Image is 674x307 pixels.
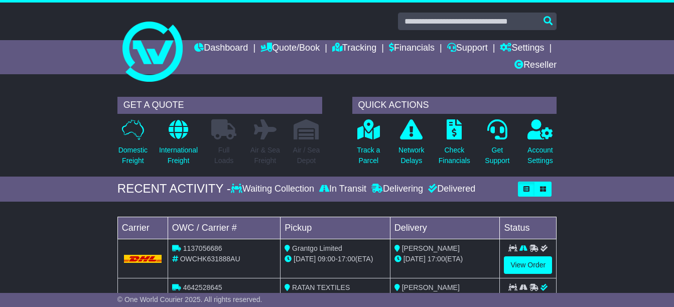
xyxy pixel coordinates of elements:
a: Financials [389,40,435,57]
p: Air / Sea Depot [293,145,320,166]
td: OWC / Carrier # [168,217,280,239]
p: Track a Parcel [357,145,380,166]
td: Status [500,217,557,239]
p: Get Support [485,145,509,166]
a: Track aParcel [356,119,380,172]
span: OWCHK631888AU [180,255,240,263]
a: Support [447,40,488,57]
img: DHL.png [124,255,162,263]
div: - (ETA) [285,254,386,264]
p: Check Financials [439,145,470,166]
a: Tracking [332,40,376,57]
a: NetworkDelays [398,119,425,172]
span: 1137056686 [183,244,222,252]
a: Dashboard [194,40,248,57]
a: View Order [504,256,552,274]
a: Quote/Book [260,40,320,57]
a: InternationalFreight [159,119,198,172]
td: Pickup [281,217,390,239]
p: Account Settings [527,145,553,166]
a: Settings [500,40,544,57]
a: CheckFinancials [438,119,471,172]
span: [PERSON_NAME] [402,283,460,291]
span: RATAN TEXTILES [292,283,350,291]
span: 4642528645 [183,283,222,291]
td: Delivery [390,217,500,239]
a: Reseller [514,57,557,74]
span: 09:00 [318,255,335,263]
div: Waiting Collection [231,184,317,195]
span: [PERSON_NAME] [402,244,460,252]
span: [DATE] [294,255,316,263]
div: RECENT ACTIVITY - [117,182,231,196]
p: International Freight [159,145,198,166]
span: Grantgo Limited [292,244,342,252]
p: Network Delays [398,145,424,166]
div: GET A QUOTE [117,97,322,114]
div: QUICK ACTIONS [352,97,557,114]
p: Full Loads [211,145,236,166]
div: Delivering [369,184,426,195]
td: Carrier [117,217,168,239]
div: (ETA) [394,254,496,264]
span: 17:00 [428,255,445,263]
p: Air & Sea Freight [250,145,280,166]
div: Delivered [426,184,475,195]
a: DomesticFreight [118,119,148,172]
a: GetSupport [484,119,510,172]
span: [DATE] [403,255,426,263]
span: © One World Courier 2025. All rights reserved. [117,295,262,303]
a: AccountSettings [527,119,554,172]
div: In Transit [317,184,369,195]
span: 17:00 [338,255,355,263]
p: Domestic Freight [118,145,148,166]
